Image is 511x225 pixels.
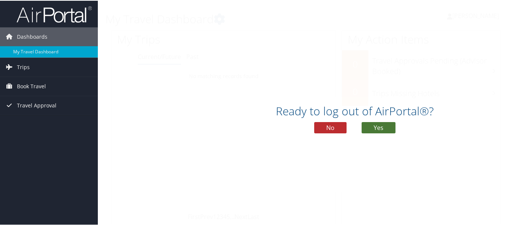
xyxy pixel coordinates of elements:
[17,57,30,76] span: Trips
[362,121,395,133] button: Yes
[17,5,92,23] img: airportal-logo.png
[17,27,47,45] span: Dashboards
[314,121,347,133] button: No
[17,76,46,95] span: Book Travel
[17,95,56,114] span: Travel Approval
